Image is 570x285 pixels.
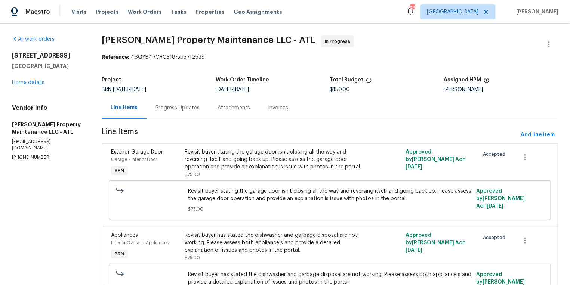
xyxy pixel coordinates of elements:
div: Revisit buyer has stated the dishwasher and garbage disposal are not working. Please assess both ... [185,232,364,254]
span: [DATE] [216,87,232,92]
div: Invoices [268,104,288,112]
div: 4SQYB47VHCS18-5b57f2538 [102,53,558,61]
span: In Progress [325,38,353,45]
span: BRN [112,167,127,174]
h5: Project [102,77,121,83]
span: Visits [71,8,87,16]
span: $75.00 [185,255,200,260]
h5: Total Budget [330,77,364,83]
span: Tasks [171,9,187,15]
div: 96 [410,4,415,12]
span: [GEOGRAPHIC_DATA] [427,8,478,16]
span: $75.00 [185,172,200,177]
span: Maestro [25,8,50,16]
span: Projects [96,8,119,16]
span: Appliances [111,233,138,238]
span: [PERSON_NAME] Property Maintenance LLC - ATL [102,35,315,44]
span: [DATE] [406,164,423,170]
span: $150.00 [330,87,350,92]
p: [EMAIL_ADDRESS][DOMAIN_NAME] [12,139,84,151]
div: Revisit buyer stating the garage door isn't closing all the way and reversing itself and going ba... [185,148,364,171]
a: Home details [12,80,44,85]
b: Reference: [102,55,129,60]
span: [DATE] [130,87,146,92]
span: - [216,87,249,92]
span: [DATE] [487,204,503,209]
h4: Vendor Info [12,104,84,112]
span: - [113,87,146,92]
span: [DATE] [406,248,423,253]
h5: Assigned HPM [444,77,481,83]
a: All work orders [12,37,55,42]
span: The total cost of line items that have been proposed by Opendoor. This sum includes line items th... [366,77,372,87]
span: Approved by [PERSON_NAME] A on [406,149,466,170]
p: [PHONE_NUMBER] [12,154,84,161]
span: [DATE] [113,87,129,92]
span: Revisit buyer stating the garage door isn't closing all the way and reversing itself and going ba... [188,188,472,202]
div: Line Items [111,104,138,111]
span: Add line item [521,130,555,140]
span: Interior Overall - Appliances [111,241,169,245]
span: Properties [195,8,225,16]
span: The hpm assigned to this work order. [484,77,490,87]
span: Approved by [PERSON_NAME] A on [406,233,466,253]
span: BRN [102,87,146,92]
span: [PERSON_NAME] [514,8,559,16]
button: Add line item [518,128,558,142]
span: Garage - Interior Door [111,157,157,162]
div: Progress Updates [155,104,200,112]
span: [DATE] [234,87,249,92]
span: Exterior Garage Door [111,149,163,155]
span: Approved by [PERSON_NAME] A on [476,189,525,209]
span: BRN [112,250,127,258]
span: Accepted [483,234,509,241]
h5: Work Order Timeline [216,77,269,83]
span: Line Items [102,128,518,142]
div: Attachments [218,104,250,112]
h5: [GEOGRAPHIC_DATA] [12,62,84,70]
h2: [STREET_ADDRESS] [12,52,84,59]
span: Accepted [483,151,509,158]
div: [PERSON_NAME] [444,87,558,92]
span: $75.00 [188,205,472,213]
span: Work Orders [128,8,162,16]
span: Geo Assignments [234,8,282,16]
h5: [PERSON_NAME] Property Maintenance LLC - ATL [12,121,84,136]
